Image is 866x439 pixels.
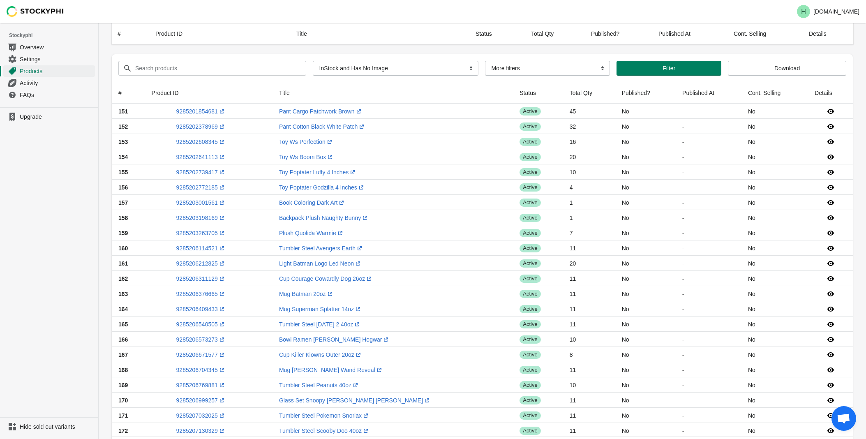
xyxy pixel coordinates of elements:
span: 156 [118,184,128,191]
a: 9285206376665(opens a new window) [176,291,226,297]
td: No [741,301,808,317]
text: H [801,8,806,15]
td: 45 [563,104,615,119]
small: - [682,215,684,220]
span: active [520,153,540,161]
a: Plush Quolida Warmie(opens a new window) [279,230,344,236]
td: No [615,180,676,195]
span: Hide sold out variants [20,423,93,431]
td: No [741,180,808,195]
td: No [741,362,808,377]
span: active [520,168,540,176]
td: 20 [563,149,615,164]
a: 9285206409433(opens a new window) [176,306,226,312]
td: No [615,347,676,362]
span: active [520,351,540,359]
td: No [741,347,808,362]
span: 162 [118,275,128,282]
a: Toy Ws Perfection(opens a new window) [279,139,334,145]
span: 167 [118,351,128,358]
span: active [520,381,540,389]
small: - [682,306,684,312]
td: No [615,195,676,210]
span: 157 [118,199,128,206]
span: 155 [118,169,128,176]
a: 9285206999257(opens a new window) [176,397,226,404]
td: No [741,393,808,408]
td: No [741,271,808,286]
span: 172 [118,427,128,434]
td: 1 [563,195,615,210]
a: FAQs [3,89,95,101]
small: - [682,428,684,433]
a: Mug Batman 20oz(opens a new window) [279,291,334,297]
td: No [615,332,676,347]
a: Hide sold out variants [3,421,95,432]
small: - [682,154,684,159]
a: Cup Killer Klowns Outer 20oz(opens a new window) [279,351,363,358]
span: 154 [118,154,128,160]
td: No [741,195,808,210]
span: active [520,320,540,328]
td: No [741,408,808,423]
td: No [741,104,808,119]
td: No [615,423,676,438]
small: - [682,185,684,190]
td: 10 [563,164,615,180]
span: active [520,396,540,404]
a: 9285206769881(opens a new window) [176,382,226,388]
small: - [682,245,684,251]
th: Status [513,82,563,104]
a: 9285207130329(opens a new window) [176,427,226,434]
td: No [741,210,808,225]
small: - [682,367,684,372]
td: No [615,256,676,271]
small: - [682,413,684,418]
th: Cont. Selling [741,82,808,104]
td: No [615,164,676,180]
span: Products [20,67,93,75]
a: Pant Cargo Patchwork Brown(opens a new window) [279,108,363,115]
a: 9285207032025(opens a new window) [176,412,226,419]
span: 168 [118,367,128,373]
small: - [682,139,684,144]
td: No [741,423,808,438]
span: Download [774,65,800,72]
td: No [741,332,808,347]
small: - [682,291,684,296]
a: Toy Poptater Godzilla 4 Inches(opens a new window) [279,184,365,191]
td: No [741,225,808,240]
td: 11 [563,393,615,408]
span: 152 [118,123,128,130]
td: No [615,210,676,225]
span: Settings [20,55,93,63]
td: 11 [563,286,615,301]
input: Search products [135,61,291,76]
td: No [615,317,676,332]
span: active [520,335,540,344]
td: No [615,377,676,393]
small: - [682,230,684,236]
a: Light Batman Logo Led Neon(opens a new window) [279,260,362,267]
a: Tumbler Steel Pokemon Snorlax(opens a new window) [279,412,370,419]
small: - [682,382,684,388]
a: Mug Superman Splatter 14oz(opens a new window) [279,306,362,312]
span: active [520,214,540,222]
span: active [520,244,540,252]
span: active [520,427,540,435]
span: Upgrade [20,113,93,121]
td: No [741,317,808,332]
a: 9285206212825(opens a new window) [176,260,226,267]
a: 9285202739417(opens a new window) [176,169,226,176]
td: 32 [563,119,615,134]
a: Activity [3,77,95,89]
td: 11 [563,423,615,438]
td: 1 [563,210,615,225]
td: No [741,286,808,301]
small: - [682,276,684,281]
td: 20 [563,256,615,271]
span: FAQs [20,91,93,99]
td: No [741,240,808,256]
a: Tumbler Steel Scooby Doo 40oz(opens a new window) [279,427,370,434]
span: active [520,259,540,268]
